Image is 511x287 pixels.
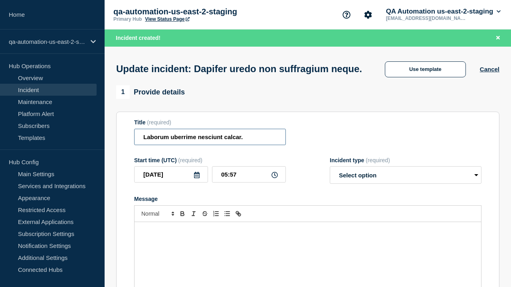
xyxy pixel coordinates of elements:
p: [EMAIL_ADDRESS][DOMAIN_NAME] [384,16,467,21]
p: qa-automation-us-east-2-staging [113,7,273,16]
input: YYYY-MM-DD [134,166,208,183]
button: Toggle bold text [177,209,188,218]
button: Toggle link [233,209,244,218]
span: 1 [116,85,130,99]
p: qa-automation-us-east-2-staging [9,38,85,45]
span: (required) [366,157,390,163]
button: Support [338,6,355,23]
input: HH:MM [212,166,286,183]
span: Font size [138,209,177,218]
button: Cancel [480,66,499,73]
select: Incident type [330,166,481,184]
button: Close banner [493,33,503,43]
h1: Update incident: Dapifer uredo non suffragium neque. [116,63,362,75]
div: Title [134,119,286,126]
span: Incident created! [116,35,160,41]
p: Primary Hub [113,16,142,22]
a: View Status Page [145,16,189,22]
div: Incident type [330,157,481,163]
div: Start time (UTC) [134,157,286,163]
button: QA Automation us-east-2-staging [384,8,502,16]
button: Toggle bulleted list [222,209,233,218]
div: Provide details [116,85,185,99]
button: Toggle ordered list [210,209,222,218]
button: Toggle italic text [188,209,199,218]
div: Message [134,196,481,202]
button: Toggle strikethrough text [199,209,210,218]
button: Use template [385,61,466,77]
input: Title [134,129,286,145]
span: (required) [178,157,202,163]
button: Account settings [360,6,376,23]
span: (required) [147,119,171,126]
